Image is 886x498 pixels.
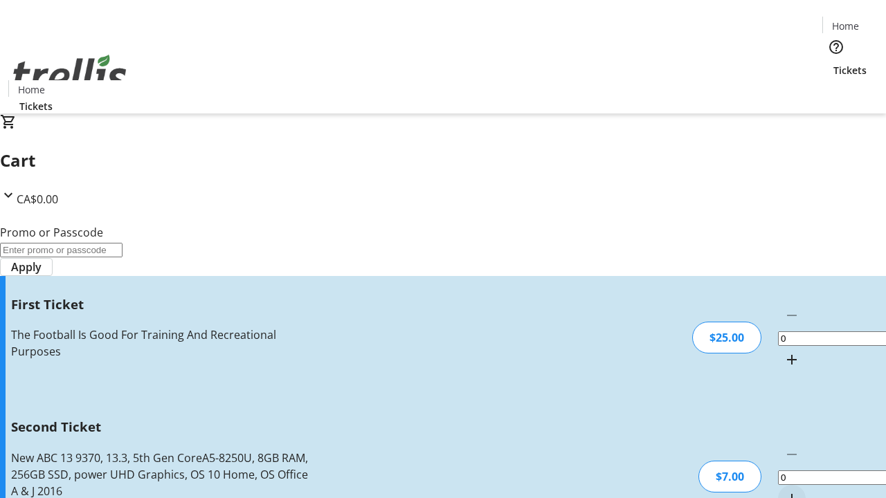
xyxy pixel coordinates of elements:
h3: Second Ticket [11,417,314,436]
a: Tickets [8,99,64,113]
span: Home [832,19,859,33]
div: The Football Is Good For Training And Recreational Purposes [11,326,314,360]
div: $7.00 [698,461,761,492]
span: Tickets [833,63,867,77]
h3: First Ticket [11,295,314,314]
a: Home [9,82,53,97]
span: Apply [11,259,42,275]
div: $25.00 [692,322,761,353]
button: Help [822,33,850,61]
a: Home [823,19,867,33]
span: Tickets [19,99,53,113]
span: CA$0.00 [17,192,58,207]
img: Orient E2E Organization FzGrlmkBDC's Logo [8,39,132,109]
button: Cart [822,77,850,105]
button: Increment by one [778,346,806,373]
a: Tickets [822,63,878,77]
span: Home [18,82,45,97]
